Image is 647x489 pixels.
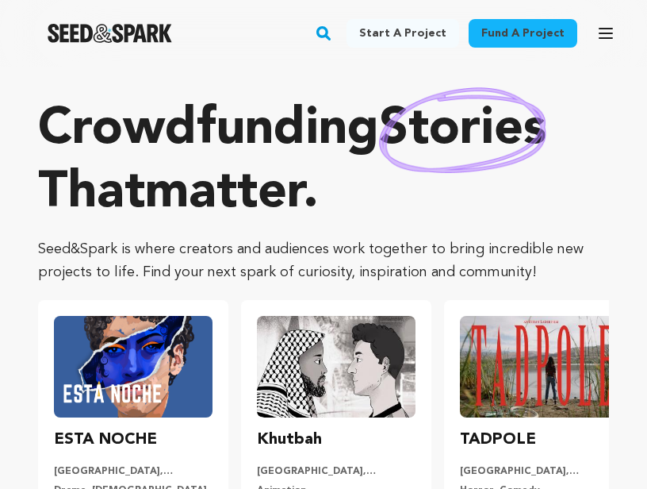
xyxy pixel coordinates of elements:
[379,87,546,174] img: hand sketched image
[38,238,609,284] p: Seed&Spark is where creators and audiences work together to bring incredible new projects to life...
[54,427,157,452] h3: ESTA NOCHE
[460,316,618,418] img: TADPOLE image
[54,465,212,478] p: [GEOGRAPHIC_DATA], [US_STATE] | Film Short
[48,24,172,43] img: Seed&Spark Logo Dark Mode
[460,427,536,452] h3: TADPOLE
[460,465,618,478] p: [GEOGRAPHIC_DATA], [US_STATE] | Film Short
[257,465,415,478] p: [GEOGRAPHIC_DATA], [US_STATE] | Film Short
[469,19,577,48] a: Fund a project
[346,19,459,48] a: Start a project
[145,168,303,219] span: matter
[48,24,172,43] a: Seed&Spark Homepage
[38,98,609,225] p: Crowdfunding that .
[54,316,212,418] img: ESTA NOCHE image
[257,316,415,418] img: Khutbah image
[257,427,322,452] h3: Khutbah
